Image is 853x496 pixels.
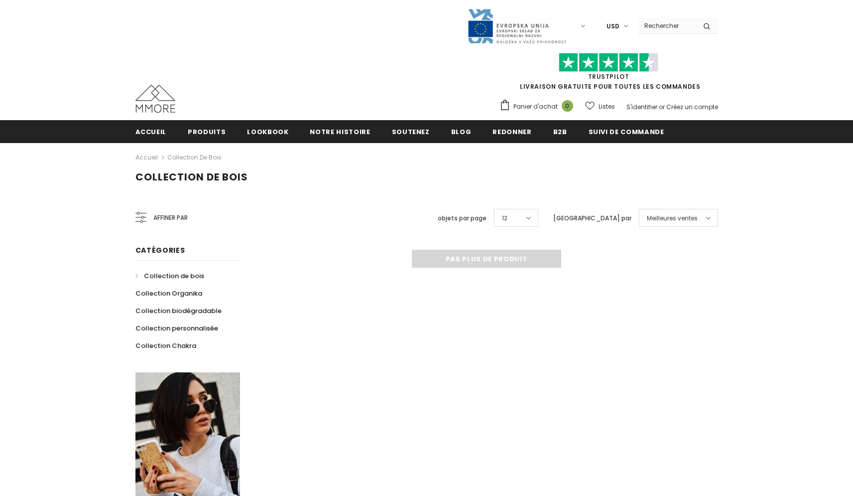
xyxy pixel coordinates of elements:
[451,127,472,137] span: Blog
[247,120,288,143] a: Lookbook
[553,127,567,137] span: B2B
[451,120,472,143] a: Blog
[135,285,202,302] a: Collection Organika
[135,127,167,137] span: Accueil
[144,271,204,281] span: Collection de bois
[499,99,578,114] a: Panier d'achat 0
[135,324,218,333] span: Collection personnalisée
[589,120,664,143] a: Suivi de commande
[513,102,558,112] span: Panier d'achat
[467,21,567,30] a: Javni Razpis
[589,127,664,137] span: Suivi de commande
[392,120,430,143] a: soutenez
[585,98,615,115] a: Listes
[607,21,619,31] span: USD
[135,85,175,113] img: Cas MMORE
[562,100,573,112] span: 0
[135,170,248,184] span: Collection de bois
[502,213,507,223] span: 12
[588,72,629,81] a: TrustPilot
[499,57,718,91] span: LIVRAISON GRATUITE POUR TOUTES LES COMMANDES
[492,127,531,137] span: Redonner
[135,152,158,164] a: Accueil
[135,341,196,350] span: Collection Chakra
[599,102,615,112] span: Listes
[310,127,370,137] span: Notre histoire
[153,212,188,223] span: Affiner par
[135,120,167,143] a: Accueil
[135,306,222,316] span: Collection biodégradable
[553,213,631,223] label: [GEOGRAPHIC_DATA] par
[135,320,218,337] a: Collection personnalisée
[392,127,430,137] span: soutenez
[188,120,226,143] a: Produits
[638,18,696,33] input: Search Site
[438,213,487,223] label: objets par page
[135,267,204,285] a: Collection de bois
[659,103,665,111] span: or
[188,127,226,137] span: Produits
[467,8,567,44] img: Javni Razpis
[135,302,222,320] a: Collection biodégradable
[647,213,698,223] span: Meilleures ventes
[247,127,288,137] span: Lookbook
[553,120,567,143] a: B2B
[492,120,531,143] a: Redonner
[135,245,185,255] span: Catégories
[559,53,658,72] img: Faites confiance aux étoiles pilotes
[666,103,718,111] a: Créez un compte
[626,103,657,111] a: S'identifier
[310,120,370,143] a: Notre histoire
[135,337,196,354] a: Collection Chakra
[167,153,222,162] a: Collection de bois
[135,289,202,298] span: Collection Organika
